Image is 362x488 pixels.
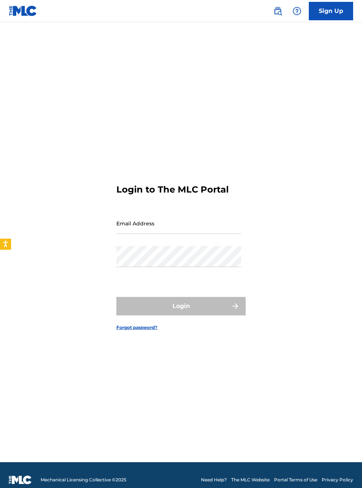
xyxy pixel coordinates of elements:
[116,324,157,331] a: Forgot password?
[9,475,32,484] img: logo
[322,477,353,483] a: Privacy Policy
[231,477,270,483] a: The MLC Website
[274,477,317,483] a: Portal Terms of Use
[270,4,285,18] a: Public Search
[273,7,282,15] img: search
[290,4,304,18] div: Help
[293,7,301,15] img: help
[116,184,229,195] h3: Login to The MLC Portal
[309,2,353,20] a: Sign Up
[41,477,126,483] span: Mechanical Licensing Collective © 2025
[9,6,37,16] img: MLC Logo
[201,477,227,483] a: Need Help?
